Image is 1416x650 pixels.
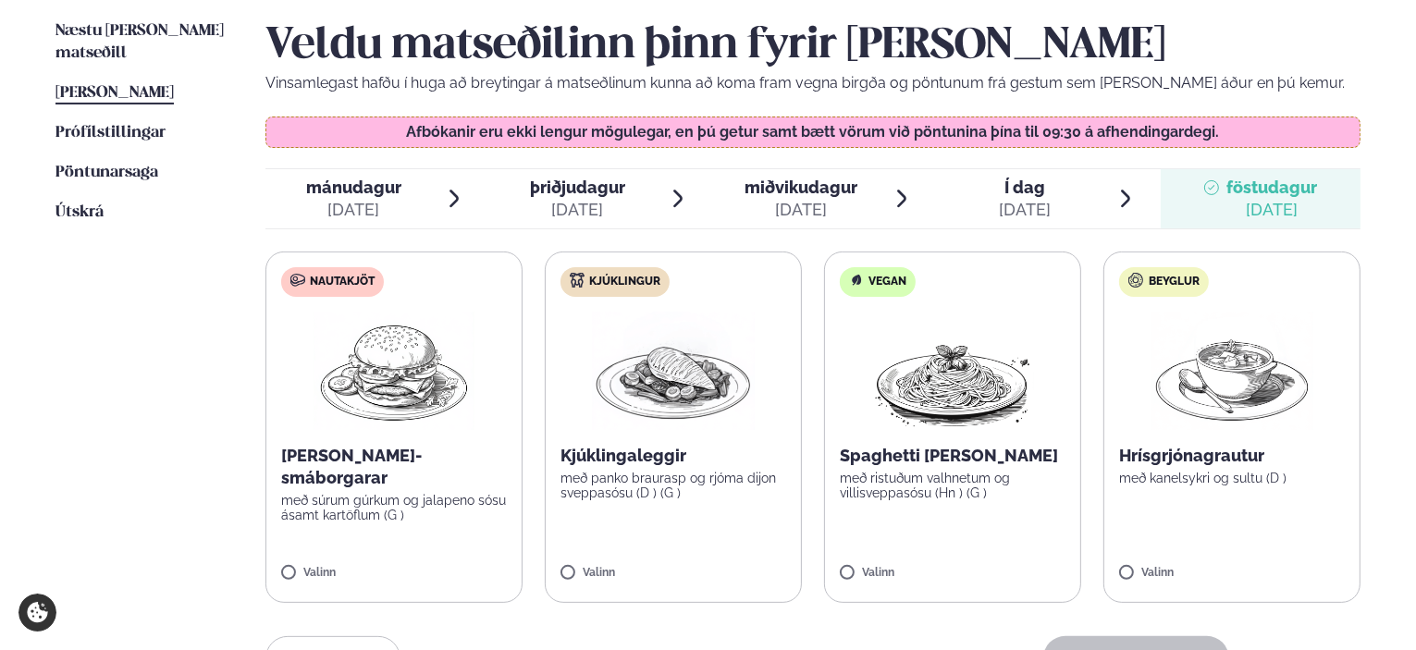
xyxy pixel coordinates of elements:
[589,275,660,289] span: Kjúklingur
[18,594,56,632] a: Cookie settings
[290,273,305,288] img: beef.svg
[55,82,174,104] a: [PERSON_NAME]
[265,72,1361,94] p: Vinsamlegast hafðu í huga að breytingar á matseðlinum kunna að koma fram vegna birgða og pöntunum...
[310,275,375,289] span: Nautakjöt
[281,493,507,522] p: með súrum gúrkum og jalapeno sósu ásamt kartöflum (G )
[55,165,158,180] span: Pöntunarsaga
[999,199,1051,221] div: [DATE]
[306,199,401,221] div: [DATE]
[840,471,1065,500] p: með ristuðum valhnetum og villisveppasósu (Hn ) (G )
[1149,275,1200,289] span: Beyglur
[530,178,625,197] span: þriðjudagur
[313,312,476,430] img: Hamburger.png
[1151,312,1313,430] img: Soup.png
[745,199,857,221] div: [DATE]
[55,204,104,220] span: Útskrá
[281,445,507,489] p: [PERSON_NAME]-smáborgarar
[55,23,224,61] span: Næstu [PERSON_NAME] matseðill
[1226,178,1317,197] span: föstudagur
[840,445,1065,467] p: Spaghetti [PERSON_NAME]
[55,162,158,184] a: Pöntunarsaga
[55,85,174,101] span: [PERSON_NAME]
[592,312,755,430] img: Chicken-breast.png
[55,125,166,141] span: Prófílstillingar
[285,125,1342,140] p: Afbókanir eru ekki lengur mögulegar, en þú getur samt bætt vörum við pöntunina þína til 09:30 á a...
[55,122,166,144] a: Prófílstillingar
[1119,471,1345,485] p: með kanelsykri og sultu (D )
[871,312,1034,430] img: Spagetti.png
[55,20,228,65] a: Næstu [PERSON_NAME] matseðill
[1119,445,1345,467] p: Hrísgrjónagrautur
[999,177,1051,199] span: Í dag
[1226,199,1317,221] div: [DATE]
[570,273,585,288] img: chicken.svg
[306,178,401,197] span: mánudagur
[868,275,906,289] span: Vegan
[1128,273,1144,288] img: bagle-new-16px.svg
[849,273,864,288] img: Vegan.svg
[265,20,1361,72] h2: Veldu matseðilinn þinn fyrir [PERSON_NAME]
[745,178,857,197] span: miðvikudagur
[560,471,786,500] p: með panko braurasp og rjóma dijon sveppasósu (D ) (G )
[560,445,786,467] p: Kjúklingaleggir
[55,202,104,224] a: Útskrá
[530,199,625,221] div: [DATE]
